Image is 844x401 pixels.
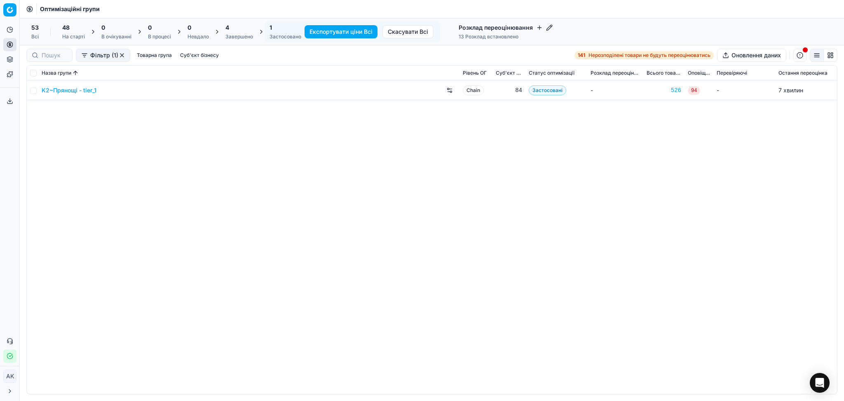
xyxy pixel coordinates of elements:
[717,70,747,76] span: Перевіряючі
[4,370,16,382] span: AK
[62,33,85,40] div: На старті
[459,33,553,40] div: 13 Розклад встановлено
[463,70,487,76] span: Рівень OГ
[270,24,272,32] span: 1
[459,24,553,32] h4: Розклад переоцінювання
[134,50,175,60] button: Товарна група
[717,49,786,62] button: Оновлення даних
[382,25,434,38] button: Скасувати Всі
[225,33,253,40] div: Завершено
[529,70,574,76] span: Статус оптимізації
[177,50,222,60] button: Суб'єкт бізнесу
[574,51,714,59] a: 141Нерозподілені товари не будуть переоцінюватись
[529,85,566,95] span: Застосовані
[713,80,775,100] td: -
[778,87,803,94] span: 7 хвилин
[688,87,700,95] span: 94
[31,33,39,40] div: Всі
[31,24,39,32] span: 53
[148,24,152,32] span: 0
[496,70,522,76] span: Суб'єкт бізнесу
[101,24,105,32] span: 0
[62,24,70,32] span: 48
[270,33,301,40] div: Застосовано
[463,85,484,95] span: Chain
[42,51,67,59] input: Пошук
[42,86,96,94] a: K2~Прянощі - tier_1
[188,33,209,40] div: Невдало
[76,49,130,62] button: Фільтр (1)
[225,24,229,32] span: 4
[3,370,16,383] button: AK
[778,70,828,76] span: Остання переоцінка
[71,69,80,77] button: Sorted by Назва групи ascending
[578,52,585,59] strong: 141
[40,5,100,13] span: Оптимізаційні групи
[587,80,643,100] td: -
[591,70,640,76] span: Розклад переоцінювання
[101,33,131,40] div: В очікуванні
[647,70,681,76] span: Всього товарів
[588,52,710,59] span: Нерозподілені товари не будуть переоцінюватись
[810,373,830,393] div: Open Intercom Messenger
[148,33,171,40] div: В процесі
[496,86,522,94] div: 84
[42,70,71,76] span: Назва групи
[688,70,710,76] span: Оповіщення
[305,25,377,38] button: Експортувати ціни Всі
[188,24,191,32] span: 0
[40,5,100,13] nav: breadcrumb
[647,86,681,94] a: 526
